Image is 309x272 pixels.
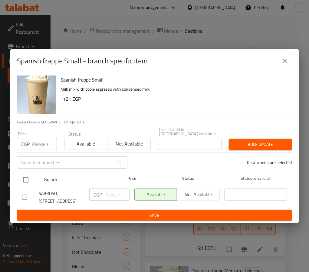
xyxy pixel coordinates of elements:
[110,139,148,148] span: Not available
[22,212,287,219] span: Save
[67,139,105,148] span: Available
[104,189,130,201] input: Please enter price
[94,191,102,198] p: EGP
[17,119,292,125] p: Current time in [GEOGRAPHIC_DATA] is [DATE]
[39,190,84,205] span: SABROSO, [STREET_ADDRESS]
[107,138,151,150] button: Not available
[32,138,57,150] input: Please enter price
[17,210,292,221] button: Save
[21,140,30,148] p: EGP
[278,54,292,68] button: close
[61,76,287,84] h6: Spanish frappe Small
[61,86,287,93] p: Milk mix with doble espresso with condensed milk
[112,175,152,182] span: Price
[225,175,287,182] span: Status is valid till
[17,56,148,66] h2: Spanish frappe Small - branch specific item
[247,160,292,166] p: 0 branche(s) are selected
[64,138,108,150] button: Available
[17,156,113,169] input: Search in branches
[17,76,56,114] img: Spanish frappe Small
[157,175,219,182] span: Status
[44,176,107,183] span: Branch
[63,95,287,103] h6: 121 EGP
[229,139,292,150] button: Bulk update
[234,141,287,148] span: Bulk update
